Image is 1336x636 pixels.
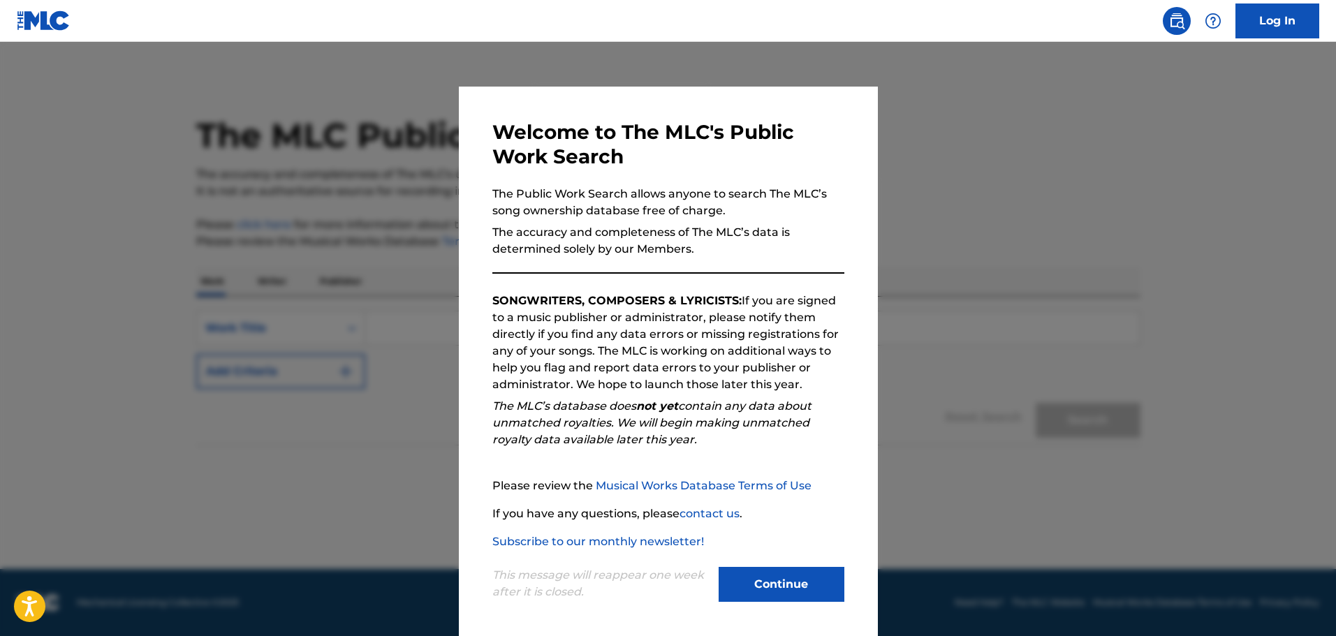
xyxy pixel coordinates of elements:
a: Log In [1235,3,1319,38]
img: MLC Logo [17,10,71,31]
img: help [1205,13,1221,29]
button: Continue [719,567,844,602]
p: The Public Work Search allows anyone to search The MLC’s song ownership database free of charge. [492,186,844,219]
a: Public Search [1163,7,1191,35]
p: If you are signed to a music publisher or administrator, please notify them directly if you find ... [492,293,844,393]
p: Please review the [492,478,844,494]
a: contact us [680,507,740,520]
p: This message will reappear one week after it is closed. [492,567,710,600]
a: Subscribe to our monthly newsletter! [492,535,704,548]
a: Musical Works Database Terms of Use [596,479,812,492]
p: If you have any questions, please . [492,505,844,522]
strong: SONGWRITERS, COMPOSERS & LYRICISTS: [492,294,742,307]
h3: Welcome to The MLC's Public Work Search [492,120,844,169]
div: Help [1199,7,1227,35]
img: search [1168,13,1185,29]
strong: not yet [636,399,678,413]
p: The accuracy and completeness of The MLC’s data is determined solely by our Members. [492,224,844,258]
em: The MLC’s database does contain any data about unmatched royalties. We will begin making unmatche... [492,399,812,446]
